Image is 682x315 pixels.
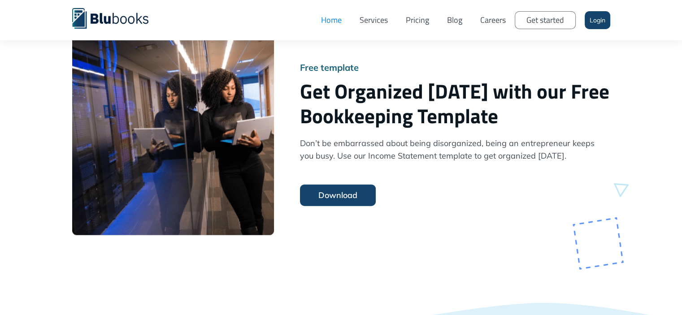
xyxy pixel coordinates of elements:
[300,63,610,72] div: Free template
[438,7,471,34] a: Blog
[351,7,397,34] a: Services
[300,185,376,206] a: Download
[312,7,351,34] a: Home
[515,11,576,29] a: Get started
[300,137,610,162] p: Don’t be embarrassed about being disorganized, being an entrepreneur keeps you busy. Use our Inco...
[300,79,610,128] h2: Get Organized [DATE] with our Free Bookkeeping Template
[471,7,515,34] a: Careers
[72,7,162,29] a: home
[585,11,610,29] a: Login
[397,7,438,34] a: Pricing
